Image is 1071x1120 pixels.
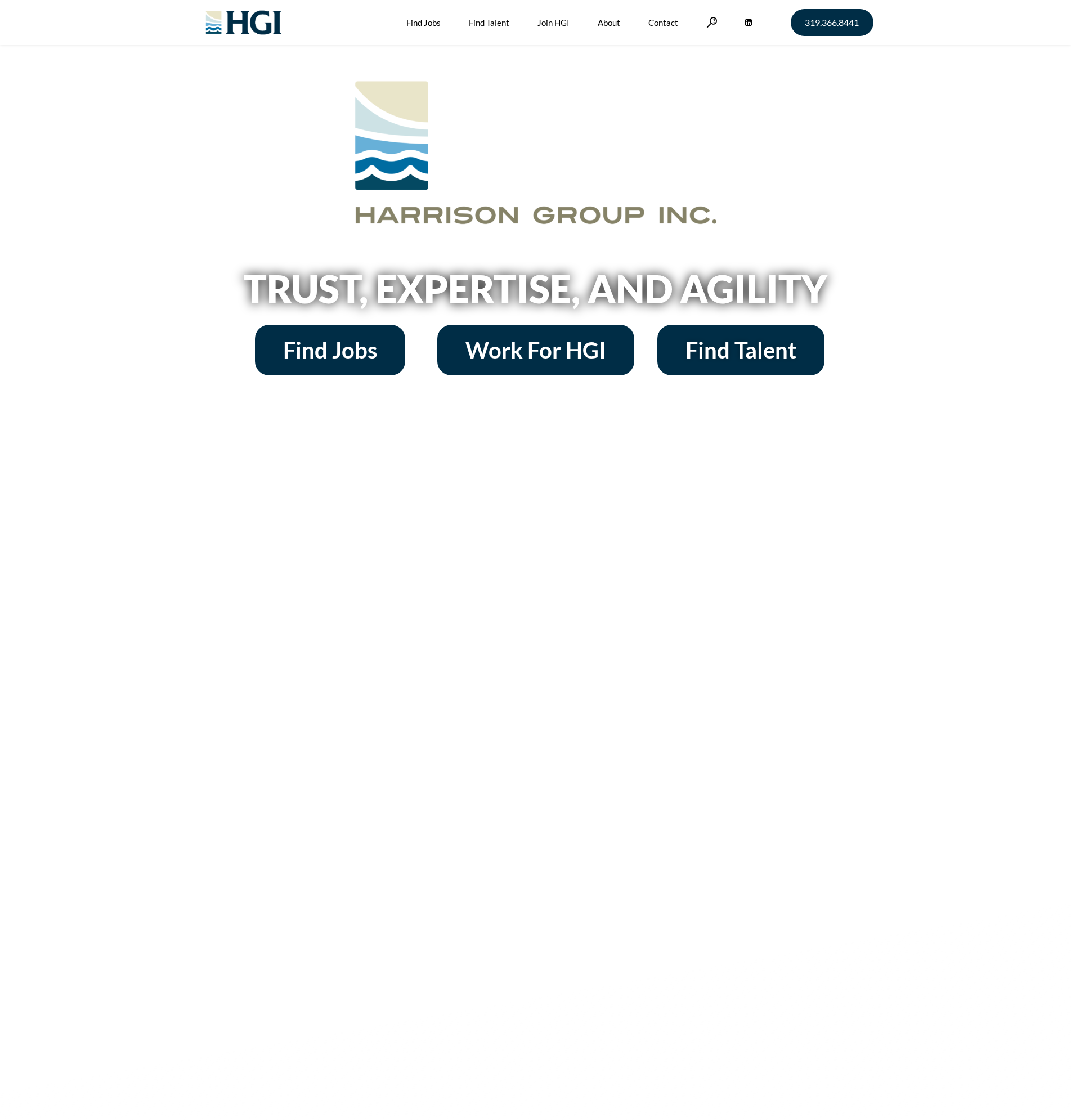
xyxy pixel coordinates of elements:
a: Find Jobs [255,325,405,375]
h2: Trust, Expertise, and Agility [215,270,857,308]
span: Find Jobs [283,339,377,361]
span: Find Talent [685,339,796,361]
a: Search [706,17,718,28]
a: Work For HGI [437,325,634,375]
a: Find Talent [657,325,824,375]
a: 319.366.8441 [791,9,873,36]
span: 319.366.8441 [805,18,859,27]
span: Work For HGI [465,339,606,361]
